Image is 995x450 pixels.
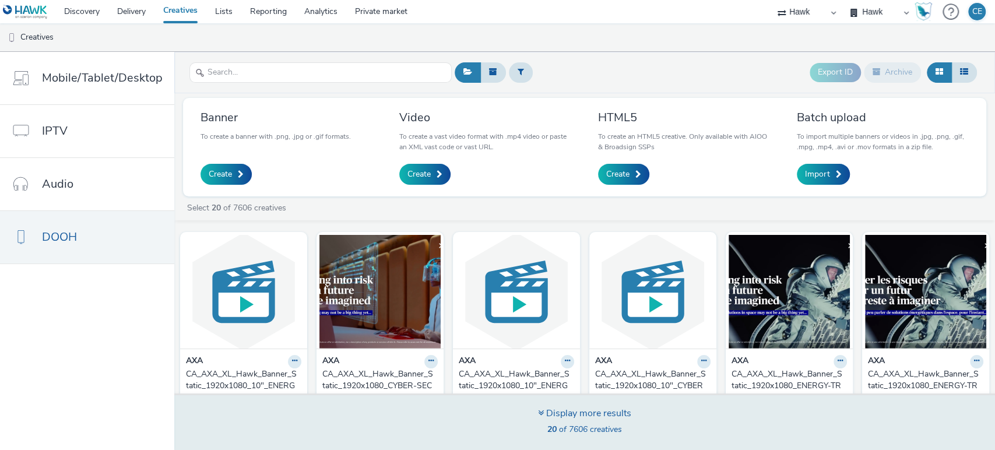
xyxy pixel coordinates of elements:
[915,2,932,21] img: Hawk Academy
[42,122,68,139] span: IPTV
[547,424,622,435] span: of 7606 creatives
[209,168,232,180] span: Create
[598,110,770,125] h3: HTML5
[538,407,631,420] div: Display more results
[864,62,921,82] button: Archive
[319,235,441,349] img: CA_AXA_XL_Hawk_Banner_Static_1920x1080_CYBER-SECURITY_ENG_20251008 visual
[186,368,297,404] div: CA_AXA_XL_Hawk_Banner_Static_1920x1080_10"_ENERGY-TRANSITION_FR_20251008
[399,110,571,125] h3: Video
[42,228,77,245] span: DOOH
[201,110,351,125] h3: Banner
[399,164,451,185] a: Create
[606,168,630,180] span: Create
[797,164,850,185] a: Import
[927,62,952,82] button: Grid
[456,235,577,349] img: CA_AXA_XL_Hawk_Banner_Static_1920x1080_10"_ENERGY-TRANSITION_ENG_20251008 visual
[183,235,304,349] img: CA_AXA_XL_Hawk_Banner_Static_1920x1080_10"_ENERGY-TRANSITION_FR_20251008 visual
[42,69,163,86] span: Mobile/Tablet/Desktop
[810,63,861,82] button: Export ID
[6,32,17,44] img: dooh
[595,368,706,404] div: CA_AXA_XL_Hawk_Banner_Static_1920x1080_10"_CYBER-SECURITY_ENG_20251008
[186,355,203,368] strong: AXA
[915,2,937,21] a: Hawk Academy
[598,164,649,185] a: Create
[186,202,291,213] a: Select of 7606 creatives
[868,368,979,404] div: CA_AXA_XL_Hawk_Banner_Static_1920x1080_ENERGY-TRANSITION_FR_20251008
[322,368,438,404] a: CA_AXA_XL_Hawk_Banner_Static_1920x1080_CYBER-SECURITY_ENG_20251008
[797,110,969,125] h3: Batch upload
[322,355,339,368] strong: AXA
[201,131,351,142] p: To create a banner with .png, .jpg or .gif formats.
[865,235,986,349] img: CA_AXA_XL_Hawk_Banner_Static_1920x1080_ENERGY-TRANSITION_FR_20251008 visual
[598,131,770,152] p: To create an HTML5 creative. Only available with AIOO & Broadsign SSPs
[595,355,612,368] strong: AXA
[595,368,711,404] a: CA_AXA_XL_Hawk_Banner_Static_1920x1080_10"_CYBER-SECURITY_ENG_20251008
[42,175,73,192] span: Audio
[951,62,977,82] button: Table
[459,368,569,404] div: CA_AXA_XL_Hawk_Banner_Static_1920x1080_10"_ENERGY-TRANSITION_ENG_20251008
[805,168,830,180] span: Import
[407,168,431,180] span: Create
[399,131,571,152] p: To create a vast video format with .mp4 video or paste an XML vast code or vast URL.
[459,355,476,368] strong: AXA
[459,368,574,404] a: CA_AXA_XL_Hawk_Banner_Static_1920x1080_10"_ENERGY-TRANSITION_ENG_20251008
[732,368,847,404] a: CA_AXA_XL_Hawk_Banner_Static_1920x1080_ENERGY-TRANSITION_ENG_20251008
[732,368,842,404] div: CA_AXA_XL_Hawk_Banner_Static_1920x1080_ENERGY-TRANSITION_ENG_20251008
[868,368,983,404] a: CA_AXA_XL_Hawk_Banner_Static_1920x1080_ENERGY-TRANSITION_FR_20251008
[201,164,252,185] a: Create
[212,202,221,213] strong: 20
[732,355,748,368] strong: AXA
[189,62,452,83] input: Search...
[547,424,557,435] strong: 20
[797,131,969,152] p: To import multiple banners or videos in .jpg, .png, .gif, .mpg, .mp4, .avi or .mov formats in a z...
[186,368,301,404] a: CA_AXA_XL_Hawk_Banner_Static_1920x1080_10"_ENERGY-TRANSITION_FR_20251008
[322,368,433,404] div: CA_AXA_XL_Hawk_Banner_Static_1920x1080_CYBER-SECURITY_ENG_20251008
[972,3,982,20] div: CE
[3,5,48,19] img: undefined Logo
[729,235,850,349] img: CA_AXA_XL_Hawk_Banner_Static_1920x1080_ENERGY-TRANSITION_ENG_20251008 visual
[868,355,885,368] strong: AXA
[592,235,713,349] img: CA_AXA_XL_Hawk_Banner_Static_1920x1080_10"_CYBER-SECURITY_ENG_20251008 visual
